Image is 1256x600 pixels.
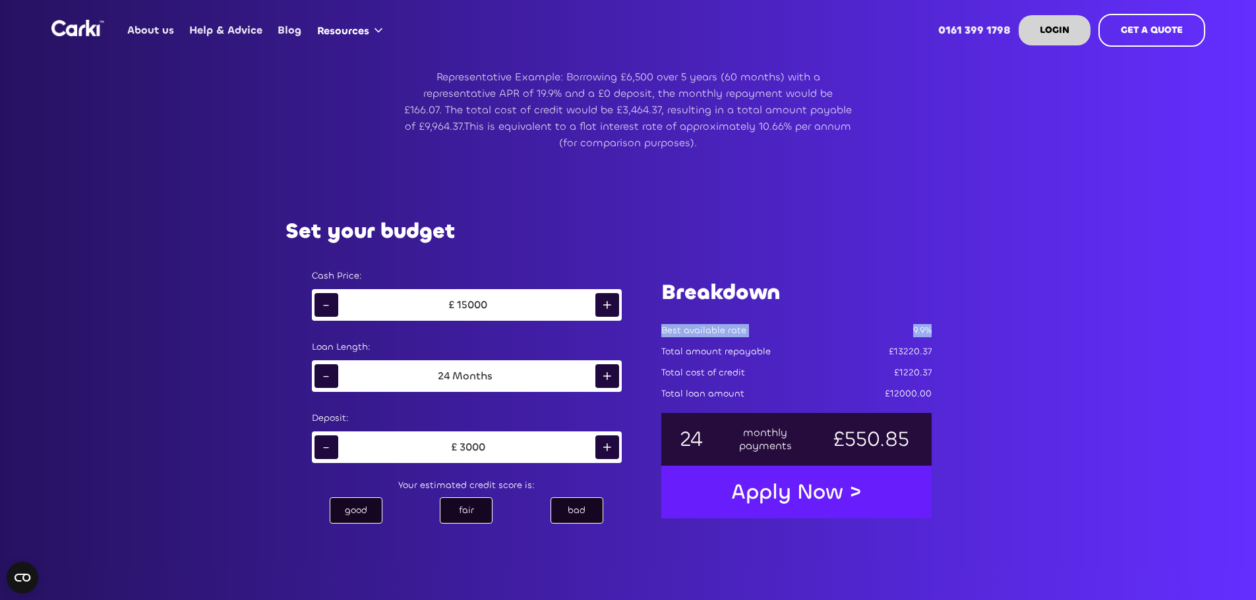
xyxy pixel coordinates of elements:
div: Loan Length: [312,341,622,354]
div: + [595,364,619,388]
div: £ [448,441,460,454]
img: Logo [51,20,104,36]
a: About us [120,5,182,56]
a: Blog [270,5,309,56]
div: £550.85 [827,433,914,446]
div: Total amount repayable [661,345,771,358]
div: Total loan amount [661,387,744,400]
a: home [51,20,104,36]
h1: Breakdown [661,278,932,307]
div: - [314,293,338,317]
div: 9.9% [913,324,932,337]
div: Best available rate [661,324,746,337]
div: Months [450,369,495,383]
div: Cash Price: [312,269,622,283]
strong: LOGIN [1040,24,1069,36]
a: GET A QUOTE [1098,14,1205,47]
div: £12000.00 [885,387,932,400]
div: Total cost of credit [661,366,745,379]
div: Resources [317,24,369,38]
div: monthly payments [738,426,793,452]
div: 24 [438,369,450,383]
strong: GET A QUOTE [1121,24,1183,36]
button: Open CMP widget [7,562,38,593]
div: 24 [678,433,703,446]
div: £ [446,298,457,312]
div: - [314,435,338,459]
p: Representative Example: Borrowing £6,500 over 5 years (60 months) with a representative APR of 19... [404,68,852,151]
div: £1220.37 [894,366,932,379]
div: + [595,435,619,459]
h2: Set your budget [285,219,455,243]
div: 3000 [460,441,485,454]
div: 15000 [457,298,487,312]
div: - [314,364,338,388]
strong: 0161 399 1798 [938,23,1011,37]
a: 0161 399 1798 [930,5,1018,56]
div: Resources [309,5,396,55]
div: Your estimated credit score is: [299,476,635,495]
a: LOGIN [1019,15,1091,45]
a: Apply Now > [718,472,875,512]
div: £13220.37 [889,345,932,358]
a: Help & Advice [182,5,270,56]
div: Deposit: [312,412,622,425]
div: + [595,293,619,317]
